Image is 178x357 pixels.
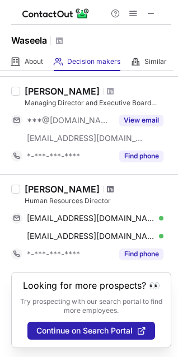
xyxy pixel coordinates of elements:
span: ***@[DOMAIN_NAME] [27,115,113,125]
div: Human Resources Director [25,196,171,206]
div: Managing Director and Executive Board Member [25,98,171,108]
span: [EMAIL_ADDRESS][DOMAIN_NAME] [27,213,155,223]
button: Reveal Button [119,248,163,260]
div: [PERSON_NAME] [25,184,100,195]
h1: Waseela [11,34,47,47]
img: ContactOut v5.3.10 [22,7,90,20]
span: Similar [144,57,167,66]
button: Reveal Button [119,115,163,126]
button: Continue on Search Portal [27,322,155,340]
button: Reveal Button [119,151,163,162]
div: [PERSON_NAME] [25,86,100,97]
span: About [25,57,43,66]
span: Continue on Search Portal [36,326,133,335]
p: Try prospecting with our search portal to find more employees. [20,297,163,315]
header: Looking for more prospects? 👀 [23,280,160,290]
span: [EMAIL_ADDRESS][DOMAIN_NAME] [27,231,155,241]
span: Decision makers [67,57,120,66]
span: [EMAIL_ADDRESS][DOMAIN_NAME] [27,133,143,143]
